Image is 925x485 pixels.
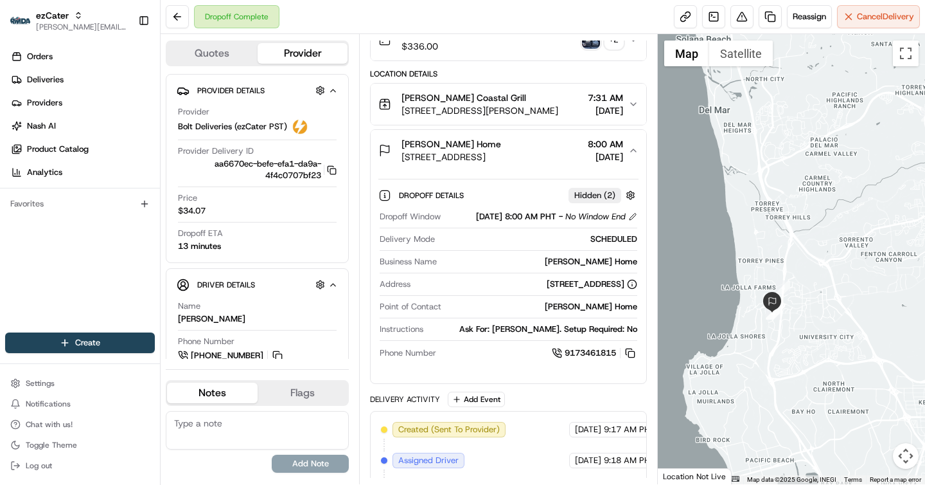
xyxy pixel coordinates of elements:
div: 4 [776,280,790,295]
span: No Window End [565,211,626,223]
a: [PHONE_NUMBER] [178,349,285,363]
span: Provider [178,106,209,118]
button: Add Event [448,392,505,407]
span: Dropoff ETA [178,228,223,239]
span: Created (Sent To Provider) [398,424,500,435]
div: Location Not Live [658,468,732,484]
button: Show satellite imagery [709,41,773,66]
a: 📗Knowledge Base [8,282,103,306]
span: Point of Contact [380,301,441,313]
img: Asif Zaman Khan [13,187,33,208]
button: Toggle fullscreen view [893,41,919,66]
input: Clear [33,83,212,96]
span: Hidden ( 2 ) [574,190,615,201]
span: • [107,199,111,210]
span: Cancel Delivery [857,11,914,23]
button: Show street map [664,41,709,66]
div: 📗 [13,289,23,299]
button: [PERSON_NAME] Coastal Grill[STREET_ADDRESS][PERSON_NAME]7:31 AM[DATE] [371,84,646,125]
button: Map camera controls [893,443,919,469]
button: [PERSON_NAME] Home[STREET_ADDRESS]8:00 AM[DATE] [371,130,646,171]
button: Toggle Theme [5,436,155,454]
span: [PERSON_NAME] Coastal Grill [401,91,526,104]
span: Dropoff Window [380,211,441,223]
span: Pylon [128,319,155,329]
img: Jandy Espique [13,222,33,243]
span: Notifications [26,399,71,409]
span: [PERSON_NAME] Home [401,138,501,151]
span: [STREET_ADDRESS][PERSON_NAME] [401,104,558,117]
div: [PERSON_NAME] Home [446,301,637,313]
span: [DATE] [588,151,623,163]
span: [DATE] 8:00 AM PHT [476,211,556,223]
div: Favorites [5,194,155,214]
img: 1736555255976-a54dd68f-1ca7-489b-9aae-adbdc363a1c4 [26,235,36,245]
div: Ask For: [PERSON_NAME]. Setup Required: No [428,324,637,335]
button: Hidden (2) [568,187,639,203]
div: [PERSON_NAME] [178,313,245,325]
span: [DATE] [575,424,601,435]
span: Dropoff Details [399,190,466,201]
span: Business Name [380,256,437,268]
span: Providers [27,97,62,109]
img: Nash [13,13,39,39]
span: Phone Number [380,347,436,359]
span: Phone Number [178,336,234,347]
a: Report a map error [870,476,921,483]
button: Log out [5,457,155,475]
span: Map data ©2025 Google, INEGI [747,476,836,483]
a: Product Catalog [5,139,160,160]
div: [PERSON_NAME] Home[STREET_ADDRESS]8:00 AM[DATE] [371,171,646,383]
span: [DATE] [575,455,601,466]
span: Analytics [27,167,62,178]
div: 13 minutes [178,241,221,252]
span: [PERSON_NAME] [40,199,104,210]
span: Name [178,300,200,312]
a: Analytics [5,162,160,183]
span: [PHONE_NUMBER] [191,350,263,361]
span: Provider Details [197,86,265,96]
span: $34.07 [178,205,206,217]
button: ezCaterezCater[PERSON_NAME][EMAIL_ADDRESS][DOMAIN_NAME] [5,5,133,36]
span: [DATE] [588,104,623,117]
img: 4281594248423_2fcf9dad9f2a874258b8_72.png [27,123,50,146]
button: Provider [258,43,348,64]
span: Instructions [380,324,423,335]
span: 7:31 AM [588,91,623,104]
span: Nash AI [27,120,56,132]
a: Nash AI [5,116,160,136]
button: Keyboard shortcuts [730,476,739,482]
a: 9173461815 [552,346,637,360]
div: Delivery Activity [370,394,440,405]
img: ezCater [10,17,31,25]
span: • [107,234,111,244]
span: Assigned Driver [398,455,459,466]
div: [PERSON_NAME] Home [442,256,637,268]
span: Reassign [793,11,826,23]
span: Create [75,337,100,349]
button: Chat with us! [5,416,155,434]
button: aa6670ec-befe-efa1-da9a-4f4c0707bf23 [178,158,337,181]
img: 1736555255976-a54dd68f-1ca7-489b-9aae-adbdc363a1c4 [13,123,36,146]
span: Bolt Deliveries (ezCater PST) [178,121,287,133]
button: Notifications [5,395,155,413]
span: 9:17 AM PHT [604,424,655,435]
button: Start new chat [218,127,234,142]
span: Settings [26,378,55,389]
span: Address [380,279,410,290]
div: 5 [766,306,780,320]
a: Open this area in Google Maps (opens a new window) [661,468,703,484]
span: ezCater [36,9,69,22]
span: Knowledge Base [26,288,98,300]
span: Driver Details [197,280,255,290]
button: Settings [5,374,155,392]
span: Provider Delivery ID [178,145,254,157]
button: Create [5,333,155,353]
span: [DATE] [114,199,140,210]
a: 💻API Documentation [103,282,211,306]
span: [PERSON_NAME] [40,234,104,244]
span: - [559,211,563,223]
button: Driver Details [177,274,338,295]
a: Terms [844,476,862,483]
span: 9173461815 [565,347,616,359]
